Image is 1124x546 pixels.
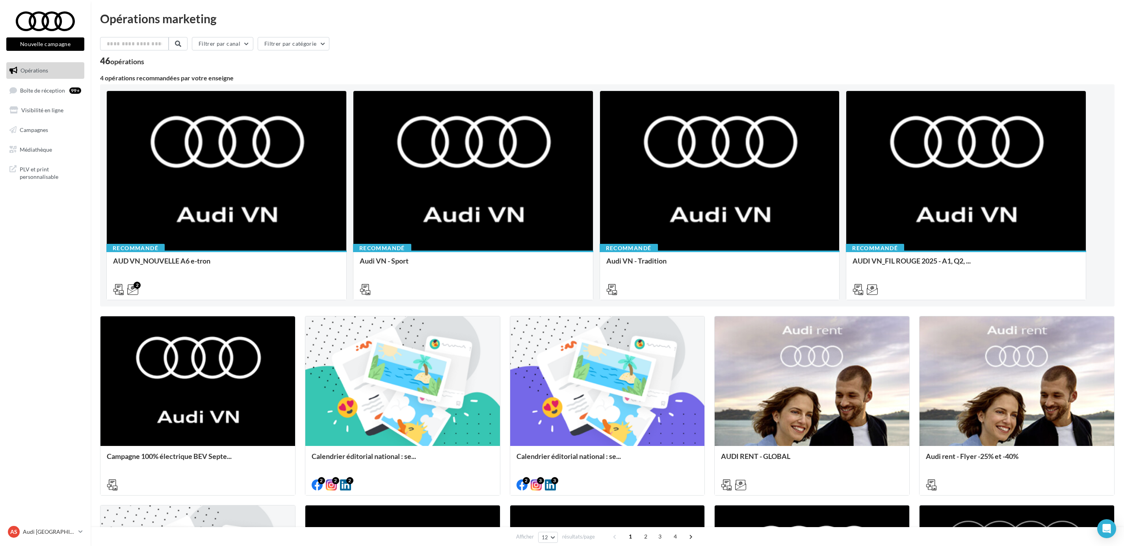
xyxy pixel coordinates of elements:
[669,530,682,543] span: 4
[20,126,48,133] span: Campagnes
[100,57,144,65] div: 46
[846,244,904,253] div: Recommandé
[20,87,65,93] span: Boîte de réception
[332,477,339,484] div: 2
[6,37,84,51] button: Nouvelle campagne
[21,107,63,113] span: Visibilité en ligne
[542,534,548,540] span: 12
[562,533,595,540] span: résultats/page
[106,244,165,253] div: Recommandé
[624,530,637,543] span: 1
[360,256,409,265] span: Audi VN - Sport
[258,37,329,50] button: Filtrer par catégorie
[110,58,144,65] div: opérations
[20,164,81,181] span: PLV et print personnalisable
[6,524,84,539] a: AS Audi [GEOGRAPHIC_DATA]
[113,256,210,265] span: AUD VN_NOUVELLE A6 e-tron
[107,452,232,461] span: Campagne 100% électrique BEV Septe...
[654,530,666,543] span: 3
[100,13,1115,24] div: Opérations marketing
[516,533,534,540] span: Afficher
[5,62,86,79] a: Opérations
[5,141,86,158] a: Médiathèque
[69,87,81,94] div: 99+
[318,477,325,484] div: 2
[926,452,1018,461] span: Audi rent - Flyer -25% et -40%
[5,122,86,138] a: Campagnes
[134,282,141,289] div: 2
[312,452,416,461] span: Calendrier éditorial national : se...
[516,452,621,461] span: Calendrier éditorial national : se...
[346,477,353,484] div: 2
[5,161,86,184] a: PLV et print personnalisable
[23,528,75,536] p: Audi [GEOGRAPHIC_DATA]
[20,146,52,152] span: Médiathèque
[537,477,544,484] div: 3
[853,256,971,265] span: AUDI VN_FIL ROUGE 2025 - A1, Q2, ...
[538,532,558,543] button: 12
[5,102,86,119] a: Visibilité en ligne
[10,528,17,536] span: AS
[353,244,411,253] div: Recommandé
[551,477,558,484] div: 3
[523,477,530,484] div: 2
[20,67,48,74] span: Opérations
[192,37,253,50] button: Filtrer par canal
[5,82,86,99] a: Boîte de réception99+
[606,256,667,265] span: Audi VN - Tradition
[721,452,790,461] span: AUDI RENT - GLOBAL
[600,244,658,253] div: Recommandé
[1097,519,1116,538] div: Open Intercom Messenger
[100,75,1115,81] div: 4 opérations recommandées par votre enseigne
[639,530,652,543] span: 2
